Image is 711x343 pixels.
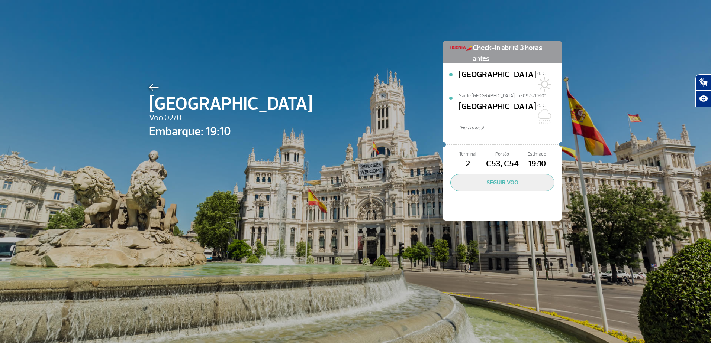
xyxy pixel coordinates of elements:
img: Chuvoso [536,109,551,124]
span: 19:10 [520,158,554,170]
span: Check-in abrirá 3 horas antes [473,41,554,64]
span: Estimado [520,151,554,158]
span: 25°C [536,102,546,108]
span: *Horáro local [459,124,562,131]
span: Embarque: 19:10 [149,122,312,140]
span: Portão [485,151,519,158]
span: 2 [450,158,485,170]
span: [GEOGRAPHIC_DATA] [149,91,312,117]
button: Abrir recursos assistivos. [695,91,711,107]
button: Abrir tradutor de língua de sinais. [695,74,711,91]
span: C53, C54 [485,158,519,170]
span: [GEOGRAPHIC_DATA] [459,69,536,92]
button: SEGUIR VOO [450,174,554,191]
div: Plugin de acessibilidade da Hand Talk. [695,74,711,107]
span: Voo 0270 [149,112,312,124]
img: Sol [536,77,551,92]
span: 26°C [536,71,546,76]
span: Terminal [450,151,485,158]
span: Sai de [GEOGRAPHIC_DATA] Tu/09 às 19:10* [459,92,562,98]
span: [GEOGRAPHIC_DATA] [459,101,536,124]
